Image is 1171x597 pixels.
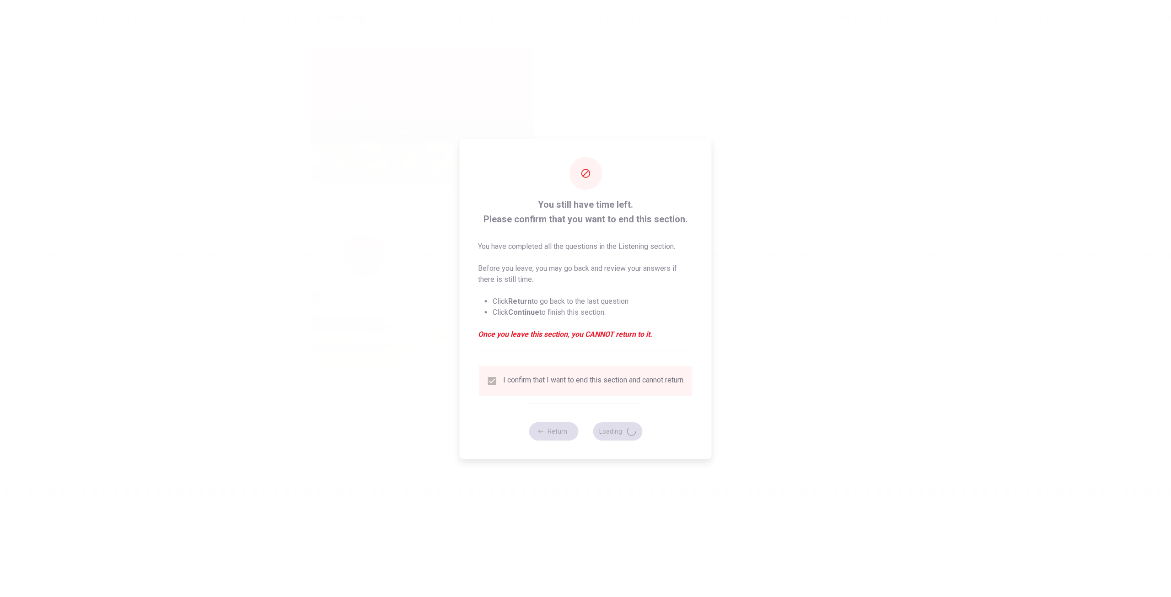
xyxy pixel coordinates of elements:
[508,297,532,306] strong: Return
[478,197,693,226] span: You still have time left. Please confirm that you want to end this section.
[478,263,693,285] p: Before you leave, you may go back and review your answers if there is still time.
[508,308,539,317] strong: Continue
[529,422,578,441] button: Return
[478,329,693,340] em: Once you leave this section, you CANNOT return to it.
[493,307,693,318] li: Click to finish this section.
[593,422,642,441] button: Loading
[493,296,693,307] li: Click to go back to the last question
[478,241,693,252] p: You have completed all the questions in the Listening section.
[503,376,685,387] div: I confirm that I want to end this section and cannot return.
